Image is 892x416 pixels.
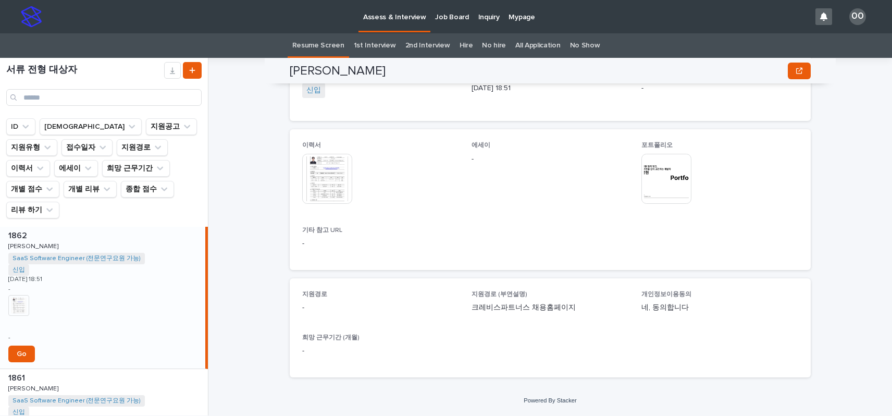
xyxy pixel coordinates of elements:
a: SaaS Software Engineer (전문연구요원 가능) [13,397,141,405]
a: No Show [570,33,600,58]
button: 개별 점수 [6,181,59,198]
p: - [302,238,459,249]
p: [DATE] 18:51 [472,83,628,94]
span: 지원경로 [302,291,327,298]
a: Hire [460,33,473,58]
button: 성함 [40,118,142,135]
p: - [8,334,10,341]
button: 지원경로 [117,139,168,156]
p: [DATE] 18:51 [8,276,42,283]
a: 신입 [13,409,25,416]
span: Go [17,350,27,358]
p: - [302,346,459,357]
p: 네, 동의합니다 [641,302,798,313]
p: [PERSON_NAME] [8,383,60,393]
button: 이력서 [6,160,50,177]
button: ID [6,118,35,135]
button: 접수일자 [61,139,113,156]
a: 신입 [13,266,25,274]
a: Resume Screen [292,33,344,58]
div: 00 [849,8,866,25]
button: 희망 근무기간 [102,160,170,177]
a: No hire [482,33,506,58]
span: 이력서 [302,142,321,149]
p: - [641,83,798,94]
span: 지원경로 (부연설명) [472,291,527,298]
span: 에세이 [472,142,490,149]
span: 희망 근무기간 (개월) [302,335,360,341]
a: 신입 [306,85,321,96]
span: 기타 참고 URL [302,227,342,234]
p: [PERSON_NAME] [8,241,60,250]
p: 크레비스파트너스 채용홈페이지 [472,302,628,313]
button: 종합 점수 [121,181,174,198]
img: stacker-logo-s-only.png [21,6,42,27]
a: All Application [515,33,560,58]
button: 리뷰 하기 [6,202,59,218]
p: 1862 [8,229,29,241]
p: - [302,302,459,313]
a: 1st Interview [354,33,396,58]
button: 개별 리뷰 [64,181,117,198]
span: 포트폴리오 [641,142,673,149]
a: Powered By Stacker [524,397,576,403]
h2: [PERSON_NAME] [290,64,386,79]
a: SaaS Software Engineer (전문연구요원 가능) [13,255,141,262]
a: Go [8,346,35,362]
button: 에세이 [54,160,98,177]
button: 지원공고 [146,118,197,135]
span: 개인정보이용동의 [641,291,691,298]
a: 2nd Interview [405,33,450,58]
h1: 서류 전형 대상자 [6,65,164,76]
input: Search [6,89,202,106]
p: - [8,286,10,293]
p: 1861 [8,371,27,383]
button: 지원유형 [6,139,57,156]
p: - [472,154,628,165]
